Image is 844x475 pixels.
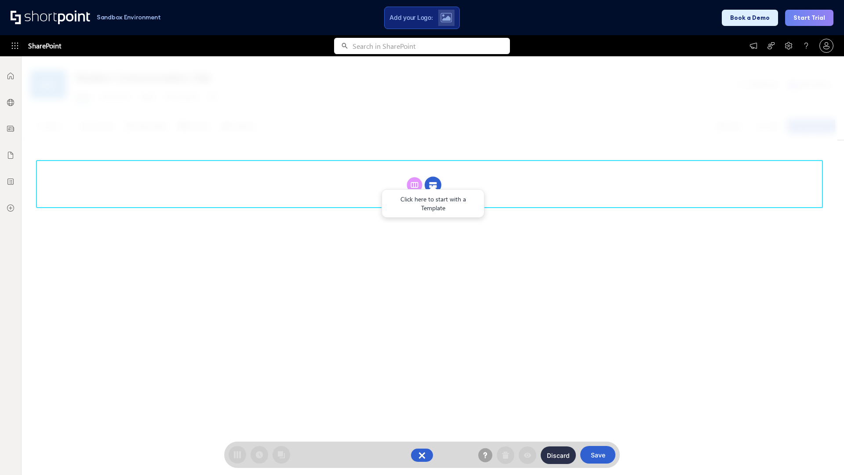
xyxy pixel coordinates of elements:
[389,14,433,22] span: Add your Logo:
[440,13,452,22] img: Upload logo
[785,10,833,26] button: Start Trial
[97,15,161,20] h1: Sandbox Environment
[353,38,510,54] input: Search in SharePoint
[800,433,844,475] iframe: Chat Widget
[541,446,576,464] button: Discard
[722,10,778,26] button: Book a Demo
[28,35,61,56] span: SharePoint
[580,446,615,464] button: Save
